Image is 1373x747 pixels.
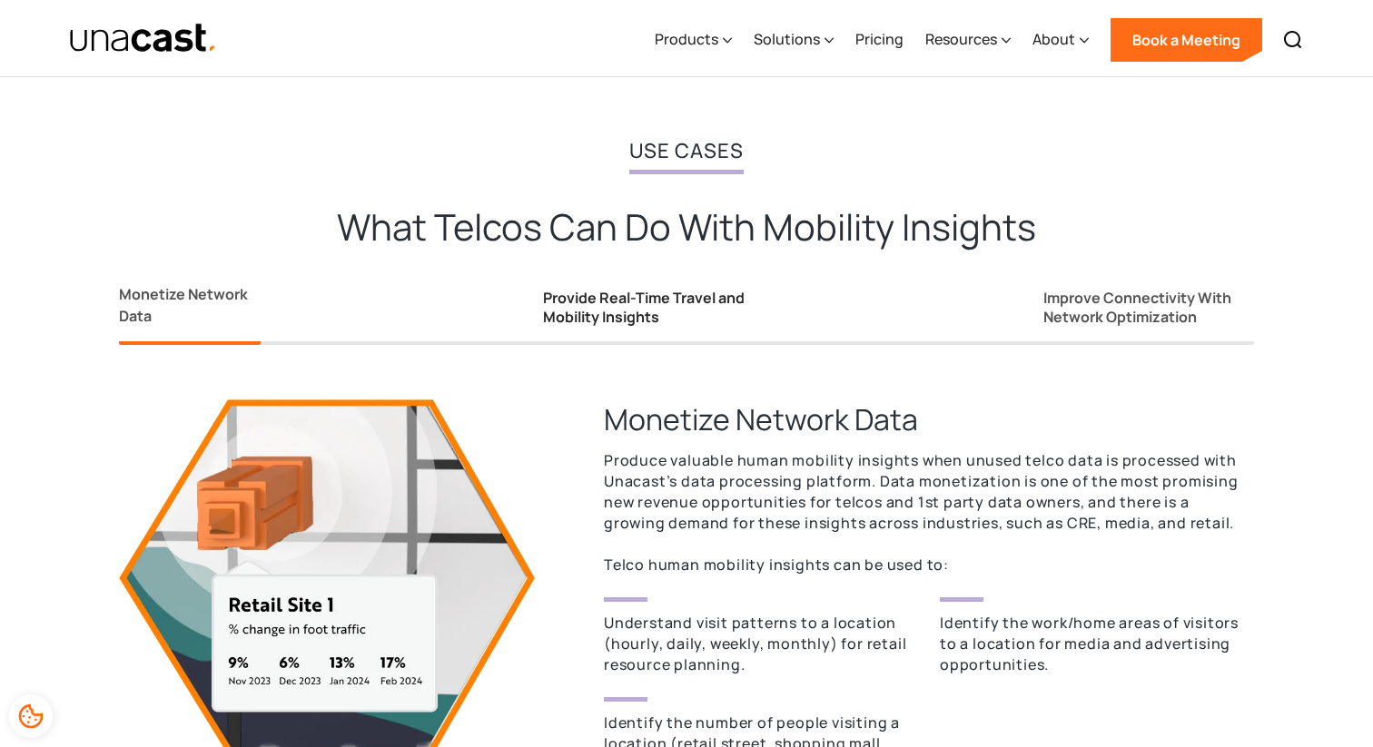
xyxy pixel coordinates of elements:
p: Understand visit patterns to a location (hourly, daily, weekly, monthly) for retail resource plan... [604,613,918,675]
div: About [1032,3,1089,77]
div: Products [655,3,732,77]
a: home [69,23,217,54]
h3: Monetize Network Data [604,399,1254,439]
div: Provide Real-Time Travel and Mobility Insights [543,289,761,327]
div: Solutions [754,28,820,50]
div: Solutions [754,3,834,77]
img: Search icon [1282,29,1304,51]
a: Book a Meeting [1111,18,1262,62]
div: Resources [925,28,997,50]
div: About [1032,28,1075,50]
h2: Use Cases [629,139,744,162]
p: Identify the work/home areas of visitors to a location for media and advertising opportunities. [940,613,1254,675]
div: Improve Connectivity With Network Optimization [1043,289,1254,327]
a: Pricing [855,3,904,77]
p: Produce valuable human mobility insights when unused telco data is processed with Unacast’s data ... [604,450,1243,575]
div: Resources [925,3,1011,77]
div: Cookie Preferences [9,694,53,738]
div: Products [655,28,718,50]
div: Monetize Network Data [119,283,261,327]
img: Unacast text logo [69,23,217,54]
h2: What Telcos Can Do With Mobility Insights [337,203,1036,251]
